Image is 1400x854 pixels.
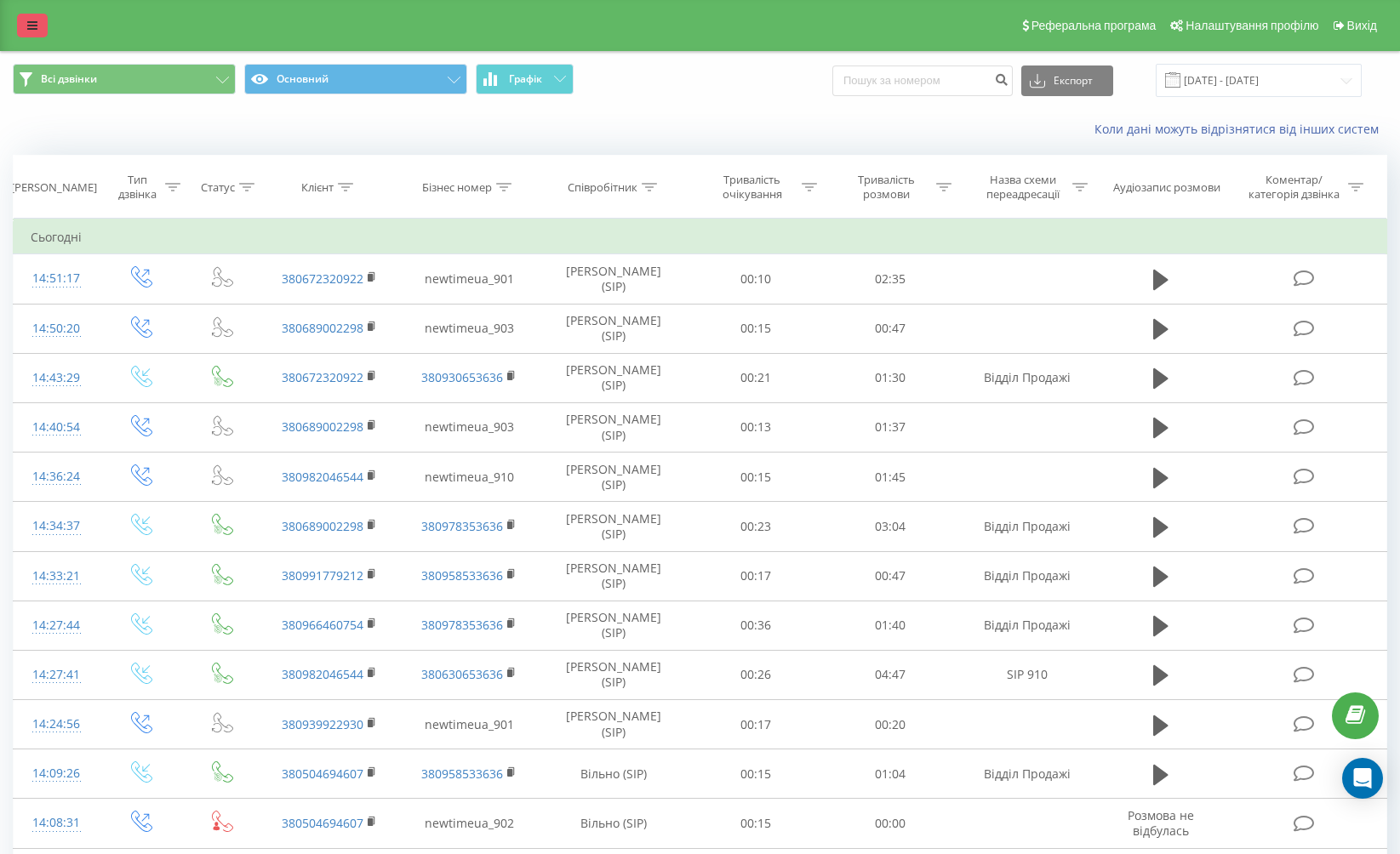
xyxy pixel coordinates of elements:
[31,806,82,840] div: 14:08:31
[823,601,957,650] td: 01:40
[244,64,467,94] button: Основний
[399,254,539,304] td: newtimeua_901
[421,518,503,534] a: 380978353636
[539,304,689,353] td: [PERSON_NAME] (SIP)
[114,173,161,202] div: Тип дзвінка
[957,601,1097,650] td: Відділ Продажі
[823,551,957,601] td: 00:47
[539,601,689,650] td: [PERSON_NAME] (SIP)
[823,502,957,551] td: 03:04
[282,567,363,584] a: 380991779212
[539,700,689,749] td: [PERSON_NAME] (SIP)
[539,353,689,402] td: [PERSON_NAME] (SIP)
[31,411,82,444] div: 14:40:54
[689,402,824,452] td: 00:13
[823,353,957,402] td: 01:30
[201,180,235,195] div: Статус
[282,666,363,682] a: 380982046544
[823,304,957,353] td: 00:47
[399,700,539,749] td: newtimeua_901
[282,766,363,782] a: 380504694607
[706,173,797,202] div: Тривалість очікування
[1128,807,1194,839] span: Розмова не відбулась
[399,402,539,452] td: newtimeua_903
[31,609,82,642] div: 14:27:44
[282,617,363,633] a: 380966460754
[399,799,539,848] td: newtimeua_902
[1244,173,1344,202] div: Коментар/категорія дзвінка
[1342,758,1383,799] div: Open Intercom Messenger
[823,700,957,749] td: 00:20
[31,708,82,741] div: 14:24:56
[689,749,824,799] td: 00:15
[977,173,1068,202] div: Назва схеми переадресації
[1113,180,1220,195] div: Аудіозапис розмови
[539,254,689,304] td: [PERSON_NAME] (SIP)
[539,551,689,601] td: [PERSON_NAME] (SIP)
[509,73,542,85] span: Графік
[31,362,82,395] div: 14:43:29
[31,757,82,790] div: 14:09:26
[301,180,334,195] div: Клієнт
[399,453,539,502] td: newtimeua_910
[539,749,689,799] td: Вільно (SIP)
[832,65,1013,96] input: Пошук за номером
[689,353,824,402] td: 00:21
[282,815,363,831] a: 380504694607
[841,173,932,202] div: Тривалість розмови
[823,254,957,304] td: 02:35
[689,502,824,551] td: 00:23
[421,666,503,682] a: 380630653636
[282,418,363,435] a: 380689002298
[823,799,957,848] td: 00:00
[1347,19,1377,32] span: Вихід
[1186,19,1318,32] span: Налаштування профілю
[282,469,363,485] a: 380982046544
[421,617,503,633] a: 380978353636
[422,180,492,195] div: Бізнес номер
[31,312,82,345] div: 14:50:20
[282,270,363,287] a: 380672320922
[539,799,689,848] td: Вільно (SIP)
[957,502,1097,551] td: Відділ Продажі
[282,518,363,534] a: 380689002298
[1021,65,1113,96] button: Експорт
[689,254,824,304] td: 00:10
[13,64,236,94] button: Всі дзвінки
[689,453,824,502] td: 00:15
[823,650,957,699] td: 04:47
[1094,121,1387,137] a: Коли дані можуть відрізнятися вiд інших систем
[421,567,503,584] a: 380958533636
[421,766,503,782] a: 380958533636
[31,460,82,493] div: 14:36:24
[957,353,1097,402] td: Відділ Продажі
[689,799,824,848] td: 00:15
[689,601,824,650] td: 00:36
[41,72,97,86] span: Всі дзвінки
[689,650,824,699] td: 00:26
[823,749,957,799] td: 01:04
[539,453,689,502] td: [PERSON_NAME] (SIP)
[539,650,689,699] td: [PERSON_NAME] (SIP)
[539,402,689,452] td: [PERSON_NAME] (SIP)
[11,180,97,195] div: [PERSON_NAME]
[31,262,82,295] div: 14:51:17
[282,716,363,732] a: 380939922930
[823,453,957,502] td: 01:45
[539,502,689,551] td: [PERSON_NAME] (SIP)
[568,180,637,195] div: Співробітник
[282,320,363,336] a: 380689002298
[689,551,824,601] td: 00:17
[1031,19,1157,32] span: Реферальна програма
[823,402,957,452] td: 01:37
[421,369,503,385] a: 380930653636
[31,560,82,593] div: 14:33:21
[957,749,1097,799] td: Відділ Продажі
[689,304,824,353] td: 00:15
[282,369,363,385] a: 380672320922
[689,700,824,749] td: 00:17
[14,220,1387,254] td: Сьогодні
[31,658,82,692] div: 14:27:41
[31,510,82,543] div: 14:34:37
[476,64,574,94] button: Графік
